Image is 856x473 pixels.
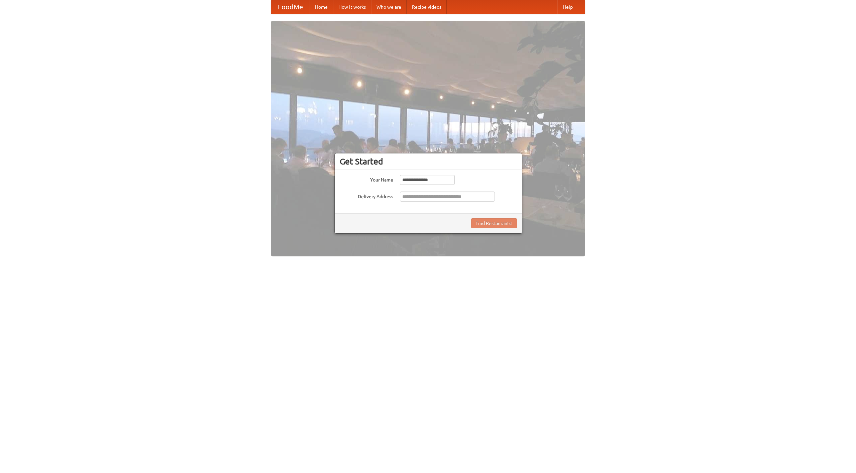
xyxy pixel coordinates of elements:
a: Home [310,0,333,14]
a: Who we are [371,0,407,14]
label: Delivery Address [340,192,393,200]
a: How it works [333,0,371,14]
h3: Get Started [340,156,517,166]
a: Help [557,0,578,14]
a: Recipe videos [407,0,447,14]
label: Your Name [340,175,393,183]
button: Find Restaurants! [471,218,517,228]
a: FoodMe [271,0,310,14]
